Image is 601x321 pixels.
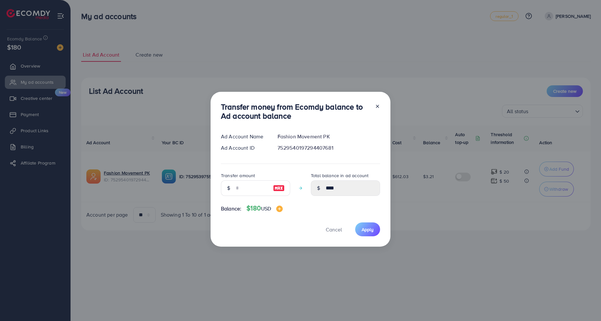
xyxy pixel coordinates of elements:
div: Fashion Movement PK [272,133,385,140]
div: Ad Account Name [216,133,272,140]
label: Total balance in ad account [311,172,368,179]
h3: Transfer money from Ecomdy balance to Ad account balance [221,102,370,121]
span: Balance: [221,205,241,212]
img: image [276,206,283,212]
h4: $180 [246,204,283,212]
button: Apply [355,222,380,236]
label: Transfer amount [221,172,255,179]
div: 7529540197294407681 [272,144,385,152]
button: Cancel [318,222,350,236]
span: USD [261,205,271,212]
span: Apply [362,226,374,233]
img: image [273,184,285,192]
span: Cancel [326,226,342,233]
iframe: Chat [574,292,596,316]
div: Ad Account ID [216,144,272,152]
